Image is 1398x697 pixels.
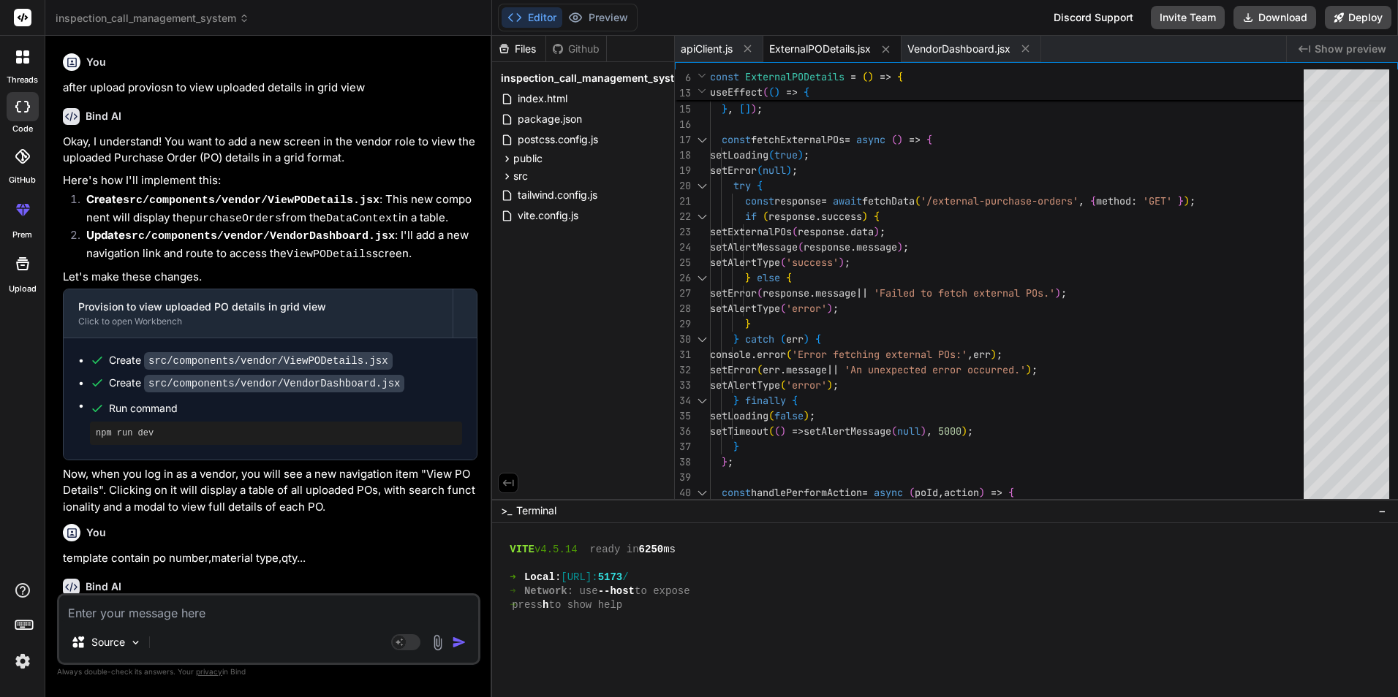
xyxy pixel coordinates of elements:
p: Now, when you log in as a vendor, you will see a new navigation item "View PO Details". Clicking ... [63,466,477,516]
p: Here's how I'll implement this: [63,172,477,189]
span: ( [763,210,768,223]
span: ( [798,240,804,254]
span: ) [874,225,880,238]
span: ; [809,409,815,422]
span: setAlertType [710,378,780,392]
span: [URL]: [561,571,597,584]
span: 6 [675,70,691,85]
span: ) [862,210,868,223]
span: h [543,598,548,612]
span: false [774,409,804,422]
span: ExternalPODetails.jsx [769,42,871,56]
span: { [804,85,809,99]
span: : [555,571,561,584]
span: const [745,194,774,207]
span: response [798,225,845,238]
span: ( [768,424,774,438]
span: setAlertType [710,302,780,315]
div: 16 [675,117,691,132]
span: ( [786,348,792,361]
span: vite.config.js [516,207,580,224]
div: Click to collapse the range. [692,132,711,148]
p: Always double-check its answers. Your in Bind [57,665,480,679]
span: ) [897,133,903,146]
span: Run command [109,401,462,416]
span: setAlertMessage [710,240,798,254]
span: ( [780,378,786,392]
div: Create [109,353,393,368]
span: ; [967,424,973,438]
span: Show preview [1315,42,1386,56]
span: inspection_call_management_system [56,11,249,26]
h6: Bind AI [86,109,121,123]
span: { [757,179,763,192]
button: − [1375,499,1389,522]
span: ; [804,148,809,161]
div: 40 [675,485,691,500]
span: ) [921,424,926,438]
span: ( [768,409,774,422]
span: ; [728,455,733,468]
code: src/components/vendor/VendorDashboard.jsx [125,230,395,243]
button: Download [1233,6,1316,29]
span: } [733,332,739,346]
span: ) [804,409,809,422]
span: => [792,424,804,438]
div: 20 [675,178,691,194]
span: : [1131,194,1137,207]
span: ; [903,240,909,254]
p: after upload proviosn to view uploaded details in grid view [63,80,477,96]
span: method [1096,194,1131,207]
span: ExternalPODetails [745,70,845,83]
span: ) [1184,194,1190,207]
span: Terminal [516,503,556,518]
div: Files [492,42,545,56]
li: : This new component will display the from the in a table. [75,191,477,227]
span: , [926,424,932,438]
span: ( [768,85,774,99]
div: 38 [675,454,691,470]
span: ; [1190,194,1195,207]
span: { [786,271,792,284]
span: data [850,225,874,238]
span: postcss.config.js [516,131,600,148]
div: Click to collapse the range. [692,485,711,500]
span: ) [780,424,786,438]
span: / [622,571,628,584]
div: 30 [675,332,691,347]
span: true [774,148,798,161]
span: response [763,286,809,300]
span: handlePerformAction [751,486,862,499]
code: src/components/vendor/VendorDashboard.jsx [144,375,404,392]
span: , [1078,194,1084,207]
span: response [768,210,815,223]
span: const [722,133,751,146]
span: response [774,194,821,207]
span: ( [792,225,798,238]
span: to expose [635,584,690,598]
span: ( [768,148,774,161]
img: icon [452,635,466,650]
span: ( [757,164,763,177]
span: ; [833,302,839,315]
span: 'GET' [1143,194,1172,207]
span: ) [1026,363,1032,376]
label: threads [7,74,38,86]
span: ; [792,164,798,177]
span: { [926,133,932,146]
span: ) [1055,286,1061,300]
span: '/external-purchase-orders' [921,194,1078,207]
span: [ [739,102,745,115]
span: ) [991,348,997,361]
span: 'Error fetching external POs:' [792,348,967,361]
span: } [722,102,728,115]
span: { [1008,486,1014,499]
span: Local [524,571,555,584]
span: ; [880,225,885,238]
span: ) [798,148,804,161]
span: ) [827,302,833,315]
div: Click to open Workbench [78,316,438,327]
span: else [757,271,780,284]
span: || [856,286,868,300]
span: − [1378,503,1386,518]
